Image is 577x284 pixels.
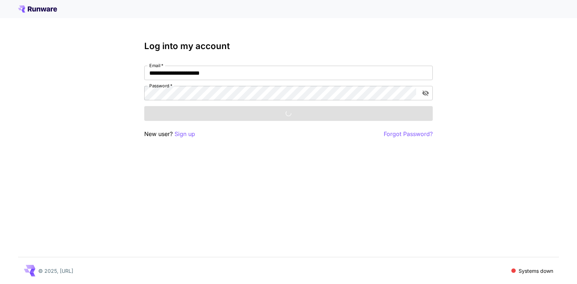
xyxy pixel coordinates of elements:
p: Systems down [519,267,553,275]
h3: Log into my account [144,41,433,51]
p: New user? [144,130,195,139]
button: toggle password visibility [419,87,432,100]
label: Email [149,62,163,69]
button: Sign up [175,130,195,139]
p: © 2025, [URL] [38,267,73,275]
label: Password [149,83,172,89]
button: Forgot Password? [384,130,433,139]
